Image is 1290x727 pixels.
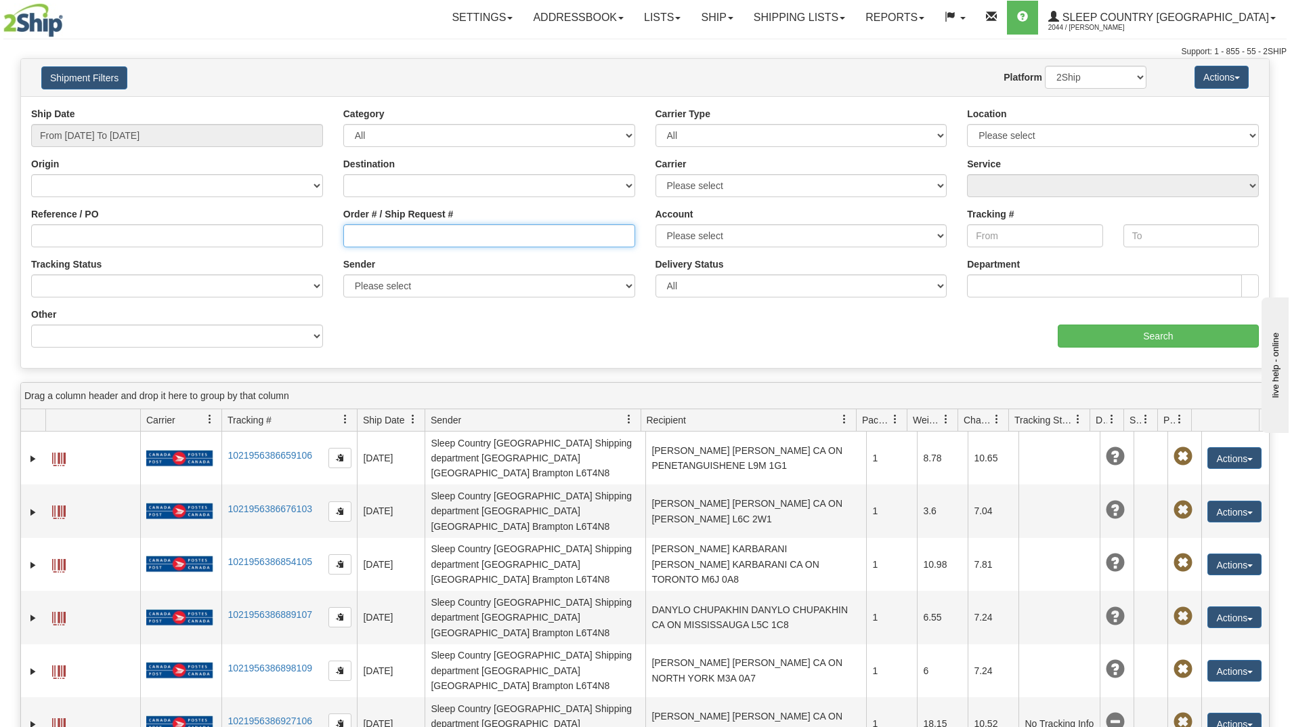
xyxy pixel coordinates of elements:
[866,484,917,537] td: 1
[26,505,40,519] a: Expand
[1123,224,1259,247] input: To
[357,432,425,484] td: [DATE]
[228,450,312,461] a: 1021956386659106
[1207,660,1262,682] button: Actions
[866,432,917,484] td: 1
[1130,413,1141,427] span: Shipment Issues
[146,450,213,467] img: 20 - Canada Post
[1106,660,1125,679] span: Unknown
[967,107,1006,121] label: Location
[862,413,890,427] span: Packages
[985,408,1008,431] a: Charge filter column settings
[425,484,645,537] td: Sleep Country [GEOGRAPHIC_DATA] Shipping department [GEOGRAPHIC_DATA] [GEOGRAPHIC_DATA] Brampton ...
[26,452,40,465] a: Expand
[328,607,351,627] button: Copy to clipboard
[744,1,855,35] a: Shipping lists
[964,413,992,427] span: Charge
[1014,413,1073,427] span: Tracking Status
[10,12,125,22] div: live help - online
[917,432,968,484] td: 8.78
[1106,554,1125,573] span: Unknown
[655,257,724,271] label: Delivery Status
[228,715,312,726] a: 1021956386927106
[26,665,40,678] a: Expand
[357,591,425,644] td: [DATE]
[1059,12,1269,23] span: Sleep Country [GEOGRAPHIC_DATA]
[913,413,941,427] span: Weight
[357,484,425,537] td: [DATE]
[934,408,958,431] a: Weight filter column settings
[52,446,66,468] a: Label
[3,3,63,37] img: logo2044.jpg
[328,501,351,522] button: Copy to clipboard
[228,413,272,427] span: Tracking #
[645,644,866,697] td: [PERSON_NAME] [PERSON_NAME] CA ON NORTH YORK M3A 0A7
[968,432,1018,484] td: 10.65
[146,413,175,427] span: Carrier
[343,257,375,271] label: Sender
[645,484,866,537] td: [PERSON_NAME] [PERSON_NAME] CA ON [PERSON_NAME] L6C 2W1
[1100,408,1123,431] a: Delivery Status filter column settings
[655,157,687,171] label: Carrier
[917,591,968,644] td: 6.55
[146,662,213,679] img: 20 - Canada Post
[228,556,312,567] a: 1021956386854105
[431,413,461,427] span: Sender
[31,207,99,221] label: Reference / PO
[645,538,866,591] td: [PERSON_NAME] KARBARANI [PERSON_NAME] KARBARANI CA ON TORONTO M6J 0A8
[1106,447,1125,466] span: Unknown
[967,207,1014,221] label: Tracking #
[1207,606,1262,628] button: Actions
[968,644,1018,697] td: 7.24
[1163,413,1175,427] span: Pickup Status
[52,659,66,681] a: Label
[833,408,856,431] a: Recipient filter column settings
[1195,66,1249,89] button: Actions
[425,432,645,484] td: Sleep Country [GEOGRAPHIC_DATA] Shipping department [GEOGRAPHIC_DATA] [GEOGRAPHIC_DATA] Brampton ...
[645,591,866,644] td: DANYLO CHUPAKHIN DANYLO CHUPAKHIN CA ON MISSISSAUGA L5C 1C8
[1096,413,1107,427] span: Delivery Status
[866,538,917,591] td: 1
[442,1,523,35] a: Settings
[967,157,1001,171] label: Service
[866,644,917,697] td: 1
[31,107,75,121] label: Ship Date
[655,207,693,221] label: Account
[21,383,1269,409] div: grid grouping header
[1134,408,1157,431] a: Shipment Issues filter column settings
[917,484,968,537] td: 3.6
[343,207,454,221] label: Order # / Ship Request #
[1106,607,1125,626] span: Unknown
[198,408,221,431] a: Carrier filter column settings
[357,644,425,697] td: [DATE]
[1207,501,1262,522] button: Actions
[31,157,59,171] label: Origin
[1106,501,1125,520] span: Unknown
[41,66,127,89] button: Shipment Filters
[691,1,743,35] a: Ship
[425,538,645,591] td: Sleep Country [GEOGRAPHIC_DATA] Shipping department [GEOGRAPHIC_DATA] [GEOGRAPHIC_DATA] Brampton ...
[917,538,968,591] td: 10.98
[228,609,312,620] a: 1021956386889107
[146,556,213,573] img: 20 - Canada Post
[1168,408,1191,431] a: Pickup Status filter column settings
[645,432,866,484] td: [PERSON_NAME] [PERSON_NAME] CA ON PENETANGUISHENE L9M 1G1
[31,308,56,321] label: Other
[1174,501,1192,520] span: Pickup Not Assigned
[1038,1,1286,35] a: Sleep Country [GEOGRAPHIC_DATA] 2044 / [PERSON_NAME]
[1174,660,1192,679] span: Pickup Not Assigned
[968,591,1018,644] td: 7.24
[1207,554,1262,575] button: Actions
[884,408,907,431] a: Packages filter column settings
[328,554,351,575] button: Copy to clipboard
[1058,325,1259,348] input: Search
[1067,408,1090,431] a: Tracking Status filter column settings
[52,499,66,521] a: Label
[1259,294,1289,432] iframe: chat widget
[618,408,641,431] a: Sender filter column settings
[26,611,40,625] a: Expand
[1207,447,1262,469] button: Actions
[855,1,934,35] a: Reports
[1174,447,1192,466] span: Pickup Not Assigned
[866,591,917,644] td: 1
